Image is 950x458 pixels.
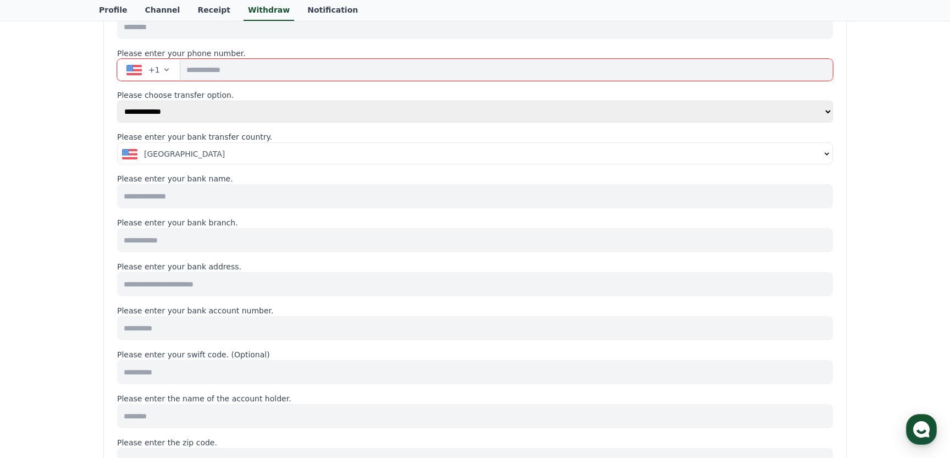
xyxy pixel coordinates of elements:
p: Please enter your bank name. [117,173,833,184]
p: Please choose transfer option. [117,90,833,101]
span: [GEOGRAPHIC_DATA] [144,148,225,159]
a: Messages [73,349,142,376]
p: Please enter the zip code. [117,437,833,448]
span: Settings [163,365,190,374]
p: Please enter your phone number. [117,48,833,59]
a: Settings [142,349,211,376]
p: Please enter your bank branch. [117,217,833,228]
p: Please enter the name of the account holder. [117,393,833,404]
span: Home [28,365,47,374]
p: Please enter your bank account number. [117,305,833,316]
span: Messages [91,366,124,374]
span: +1 [148,64,160,75]
a: Home [3,349,73,376]
p: Please enter your bank address. [117,261,833,272]
p: Please enter your swift code. (Optional) [117,349,833,360]
p: Please enter your bank transfer country. [117,131,833,142]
